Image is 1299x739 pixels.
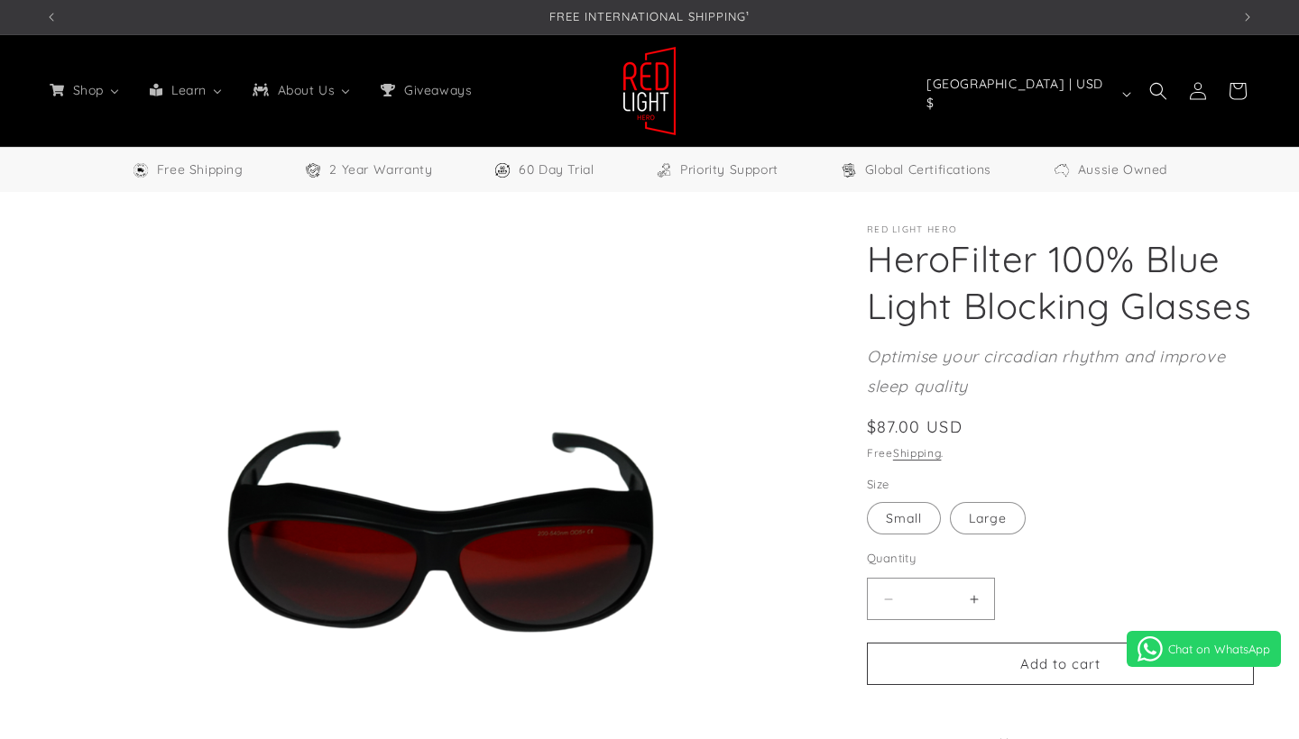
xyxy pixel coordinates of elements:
[622,46,677,136] img: Red Light Hero
[493,159,594,181] a: 60 Day Trial
[1053,161,1071,179] img: Aussie Owned Icon
[132,159,244,181] a: Free Worldwide Shipping
[34,71,134,109] a: Shop
[950,502,1026,534] label: Large
[519,159,594,181] span: 60 Day Trial
[867,476,891,494] legend: Size
[168,82,208,98] span: Learn
[132,161,150,179] img: Free Shipping Icon
[549,9,750,23] span: FREE INTERNATIONAL SHIPPING¹
[157,159,244,181] span: Free Shipping
[1168,642,1270,656] span: Chat on WhatsApp
[401,82,474,98] span: Giveaways
[134,71,237,109] a: Learn
[304,161,322,179] img: Warranty Icon
[926,75,1114,113] span: [GEOGRAPHIC_DATA] | USD $
[655,159,778,181] a: Priority Support
[1053,159,1167,181] a: Aussie Owned
[867,550,1254,568] label: Quantity
[1127,631,1281,667] a: Chat on WhatsApp
[893,446,942,460] a: Shipping
[865,159,992,181] span: Global Certifications
[680,159,778,181] span: Priority Support
[274,82,337,98] span: About Us
[655,161,673,179] img: Support Icon
[1078,159,1167,181] span: Aussie Owned
[867,235,1254,329] h1: HeroFilter 100% Blue Light Blocking Glasses
[867,444,1254,462] div: Free .
[616,39,684,142] a: Red Light Hero
[867,502,941,534] label: Small
[867,224,1254,235] p: Red Light Hero
[237,71,365,109] a: About Us
[329,159,432,181] span: 2 Year Warranty
[1138,71,1178,111] summary: Search
[867,346,1225,396] em: Optimise your circadian rhythm and improve sleep quality
[867,415,963,439] span: $87.00 USD
[365,71,484,109] a: Giveaways
[493,161,511,179] img: Trial Icon
[304,159,432,181] a: 2 Year Warranty
[916,77,1138,111] button: [GEOGRAPHIC_DATA] | USD $
[867,643,1254,685] button: Add to cart
[69,82,106,98] span: Shop
[840,161,858,179] img: Certifications Icon
[840,159,992,181] a: Global Certifications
